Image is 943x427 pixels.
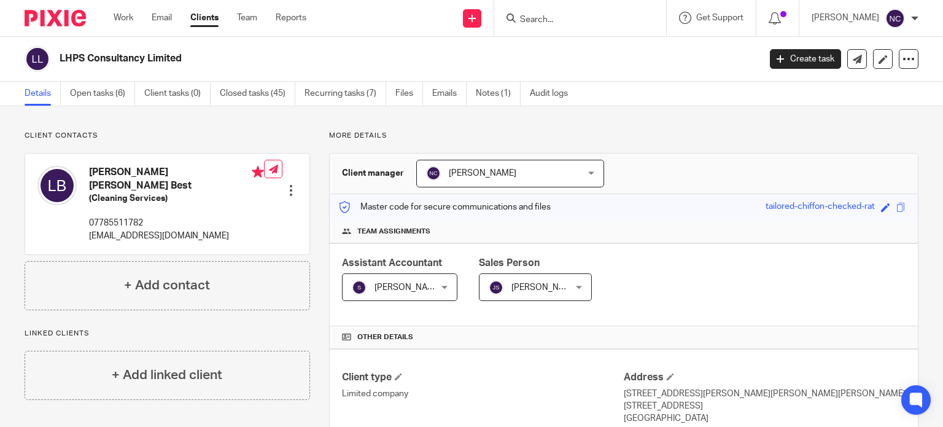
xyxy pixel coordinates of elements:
[885,9,905,28] img: svg%3E
[37,166,77,205] img: svg%3E
[770,49,841,69] a: Create task
[357,227,430,237] span: Team assignments
[395,82,423,106] a: Files
[476,82,521,106] a: Notes (1)
[252,166,264,178] i: Primary
[479,258,540,268] span: Sales Person
[70,82,135,106] a: Open tasks (6)
[449,169,516,178] span: [PERSON_NAME]
[352,280,367,295] img: svg%3E
[112,366,222,385] h4: + Add linked client
[766,200,875,214] div: tailored-chiffon-checked-rat
[114,12,133,24] a: Work
[342,371,624,384] h4: Client type
[624,400,906,412] p: [STREET_ADDRESS]
[89,230,264,242] p: [EMAIL_ADDRESS][DOMAIN_NAME]
[374,283,457,292] span: [PERSON_NAME] K V
[144,82,211,106] a: Client tasks (0)
[530,82,577,106] a: Audit logs
[237,12,257,24] a: Team
[25,10,86,26] img: Pixie
[25,329,310,339] p: Linked clients
[357,332,413,342] span: Other details
[519,15,629,26] input: Search
[220,82,295,106] a: Closed tasks (45)
[511,283,579,292] span: [PERSON_NAME]
[25,131,310,141] p: Client contacts
[25,82,61,106] a: Details
[812,12,879,24] p: [PERSON_NAME]
[339,201,551,213] p: Master code for secure communications and files
[342,167,404,179] h3: Client manager
[624,388,906,400] p: [STREET_ADDRESS][PERSON_NAME][PERSON_NAME][PERSON_NAME]
[152,12,172,24] a: Email
[696,14,743,22] span: Get Support
[342,388,624,400] p: Limited company
[426,166,441,181] img: svg%3E
[276,12,306,24] a: Reports
[25,46,50,72] img: svg%3E
[60,52,613,65] h2: LHPS Consultancy Limited
[329,131,918,141] p: More details
[624,412,906,425] p: [GEOGRAPHIC_DATA]
[124,276,210,295] h4: + Add contact
[342,258,442,268] span: Assistant Accountant
[89,166,264,192] h4: [PERSON_NAME] [PERSON_NAME] Best
[432,82,467,106] a: Emails
[89,192,264,205] h5: (Cleaning Services)
[624,371,906,384] h4: Address
[489,280,503,295] img: svg%3E
[305,82,386,106] a: Recurring tasks (7)
[89,217,264,229] p: 07785511782
[190,12,219,24] a: Clients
